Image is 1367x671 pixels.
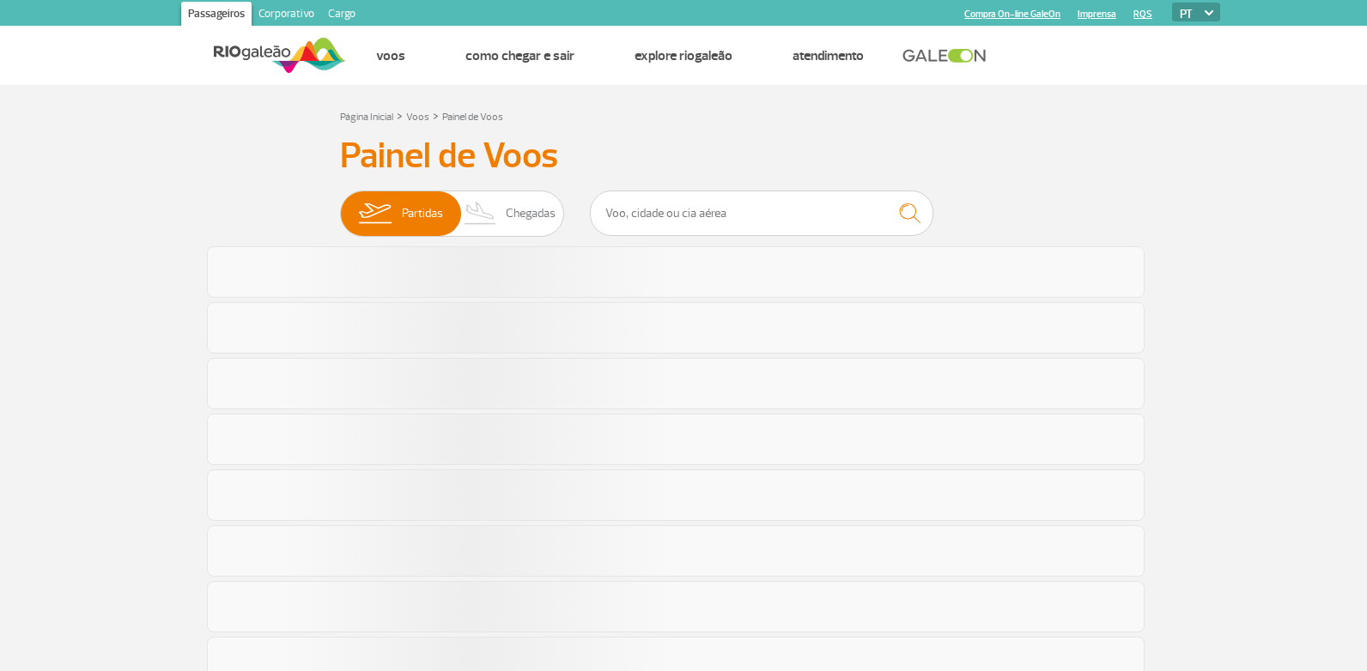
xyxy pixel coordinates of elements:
[321,2,362,29] a: Cargo
[433,106,439,125] a: >
[376,47,405,64] a: Voos
[340,111,393,124] a: Página Inicial
[465,47,574,64] a: Como chegar e sair
[635,47,732,64] a: Explore RIOgaleão
[506,191,556,236] span: Chegadas
[964,9,1060,20] a: Compra On-line GaleOn
[590,190,933,236] input: Voo, cidade ou cia aérea
[348,191,402,236] img: slider-embarque
[1078,9,1116,20] a: Imprensa
[442,111,503,124] a: Painel de Voos
[397,106,403,125] a: >
[402,191,443,236] span: Partidas
[340,135,1027,178] h3: Painel de Voos
[455,191,506,236] img: slider-desembarque
[793,47,864,64] a: Atendimento
[252,2,321,29] a: Corporativo
[181,2,252,29] a: Passageiros
[406,111,429,124] a: Voos
[1133,9,1152,20] a: RQS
